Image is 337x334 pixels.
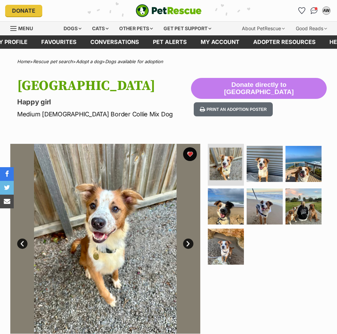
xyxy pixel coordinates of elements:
a: Conversations [308,5,319,16]
a: Prev [17,239,27,249]
a: Adopt a dog [76,59,102,64]
img: Photo of Maldives [285,188,322,224]
img: Photo of Maldives [208,188,244,224]
h1: [GEOGRAPHIC_DATA] [17,78,191,94]
img: Photo of Maldives [208,229,244,265]
a: Menu [10,22,38,34]
a: Home [17,59,30,64]
img: logo-e224e6f780fb5917bec1dbf3a21bbac754714ae5b6737aabdf751b685950b380.svg [136,4,202,17]
button: Donate directly to [GEOGRAPHIC_DATA] [191,78,327,99]
ul: Account quick links [296,5,332,16]
div: Good Reads [291,22,332,35]
a: Rescue pet search [33,59,73,64]
button: My account [321,5,332,16]
p: Medium [DEMOGRAPHIC_DATA] Border Collie Mix Dog [17,110,191,119]
img: Photo of Maldives [247,188,283,224]
a: Favourites [296,5,307,16]
div: Cats [87,22,113,35]
a: Pet alerts [146,35,194,49]
img: Photo of Maldives [247,146,283,182]
a: conversations [83,35,146,49]
div: Dogs [59,22,86,35]
a: PetRescue [136,4,202,17]
div: About PetRescue [237,22,290,35]
a: Donate [5,5,42,16]
p: Happy girl [17,97,191,107]
span: Menu [18,25,33,31]
a: Dogs available for adoption [105,59,163,64]
img: Photo of Maldives [210,148,242,180]
a: Favourites [34,35,83,49]
img: Photo of Maldives [285,146,322,182]
img: Photo of Maldives [10,144,200,334]
img: chat-41dd97257d64d25036548639549fe6c8038ab92f7586957e7f3b1b290dea8141.svg [311,7,318,14]
div: Other pets [114,22,158,35]
button: Print an adoption poster [194,102,273,116]
div: Get pet support [159,22,216,35]
a: My account [194,35,246,49]
a: Next [183,239,193,249]
div: AW [323,7,330,14]
a: Adopter resources [246,35,323,49]
button: favourite [183,147,197,161]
